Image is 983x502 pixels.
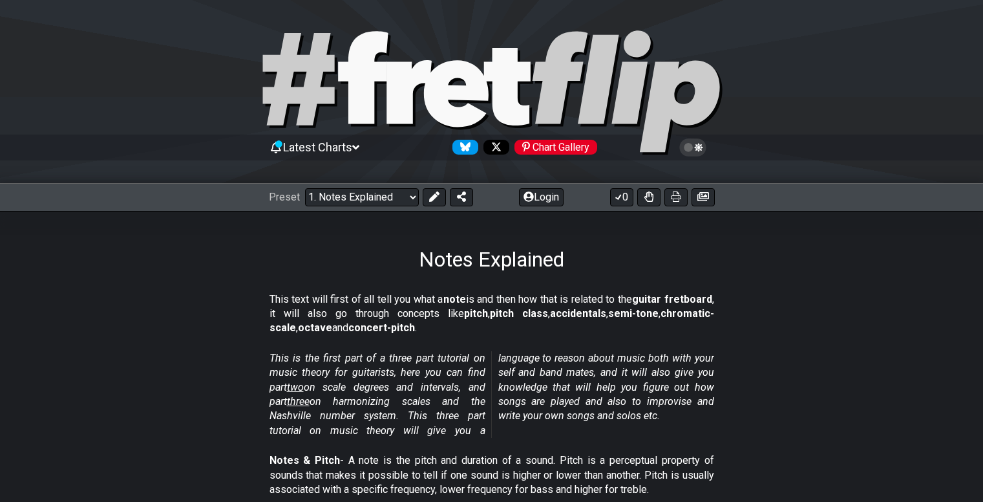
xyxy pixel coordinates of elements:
button: Share Preset [450,188,473,206]
p: This text will first of all tell you what a is and then how that is related to the , it will also... [270,292,714,336]
span: Toggle light / dark theme [686,142,701,153]
a: #fretflip at Pinterest [509,140,597,155]
strong: concert-pitch [348,322,415,334]
span: Preset [269,191,300,203]
strong: note [443,293,466,305]
span: three [287,395,310,408]
p: - A note is the pitch and duration of a sound. Pitch is a perceptual property of sounds that make... [270,453,714,497]
strong: guitar fretboard [632,293,712,305]
button: Edit Preset [423,188,446,206]
h1: Notes Explained [419,247,564,272]
a: Follow #fretflip at X [478,140,509,155]
a: Follow #fretflip at Bluesky [447,140,478,155]
select: Preset [305,188,419,206]
strong: semi-tone [608,307,659,320]
button: Toggle Dexterity for all fretkits [637,188,661,206]
strong: pitch [464,307,488,320]
em: This is the first part of a three part tutorial on music theory for guitarists, here you can find... [270,352,714,437]
strong: accidentals [550,307,606,320]
span: Latest Charts [283,140,352,154]
span: two [287,381,304,393]
strong: pitch class [490,307,548,320]
button: Create image [692,188,715,206]
button: Login [519,188,564,206]
div: Chart Gallery [514,140,597,155]
button: Print [664,188,688,206]
strong: Notes & Pitch [270,454,340,466]
strong: octave [298,322,332,334]
button: 0 [610,188,633,206]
